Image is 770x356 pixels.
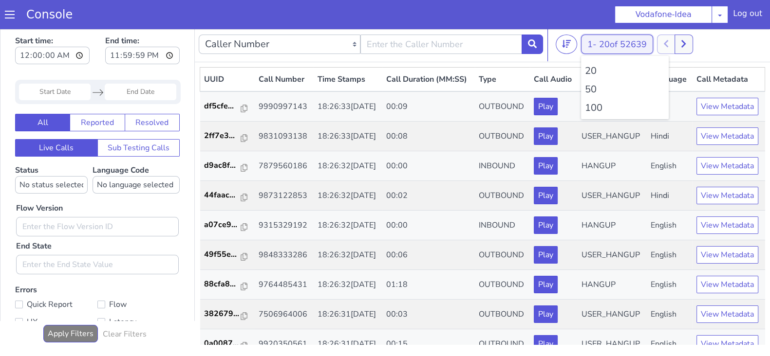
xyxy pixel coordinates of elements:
[382,184,475,214] td: 00:00
[382,41,475,65] th: Call Duration (MM:SS)
[475,154,530,184] td: OUTBOUND
[647,273,693,303] td: English
[19,57,91,73] input: Start Date
[581,8,653,27] button: 1- 20of 52639
[204,192,251,204] a: a07ce9...
[204,251,241,263] p: 88cfa8...
[314,125,383,154] td: 18:26:32[DATE]
[578,125,647,154] td: HANGUP
[475,273,530,303] td: OUTBOUND
[204,73,241,85] p: df5cfe...
[696,71,758,89] button: View Metadata
[534,71,558,89] button: Play
[16,176,63,187] label: Flow Version
[475,214,530,243] td: OUTBOUND
[475,125,530,154] td: INBOUND
[534,160,558,178] button: Play
[578,184,647,214] td: HANGUP
[733,8,762,23] div: Log out
[43,298,98,316] button: Apply Filters
[16,214,52,225] label: End State
[255,243,314,273] td: 9764485431
[382,154,475,184] td: 00:02
[578,243,647,273] td: HANGUP
[585,37,665,52] li: 20
[93,138,180,167] label: Language Code
[475,303,530,332] td: OUTBOUND
[204,281,241,293] p: 382679...
[647,41,693,65] th: Language
[204,162,241,174] p: 44faac...
[578,41,647,65] th: Status
[534,130,558,148] button: Play
[382,273,475,303] td: 00:03
[382,95,475,125] td: 00:08
[534,219,558,237] button: Play
[105,20,180,37] input: End time:
[382,243,475,273] td: 01:18
[696,101,758,118] button: View Metadata
[696,249,758,267] button: View Metadata
[15,8,84,21] a: Console
[647,95,693,125] td: Hindi
[255,303,314,332] td: 9920350561
[696,190,758,207] button: View Metadata
[314,184,383,214] td: 18:26:32[DATE]
[615,6,712,23] button: Vodafone-Idea
[314,243,383,273] td: 18:26:32[DATE]
[647,125,693,154] td: English
[693,41,765,65] th: Call Metadata
[314,154,383,184] td: 18:26:32[DATE]
[105,5,180,40] label: End time:
[97,112,180,130] button: Sub Testing Calls
[647,154,693,184] td: Hindi
[15,112,98,130] button: Live Calls
[475,41,530,65] th: Type
[530,41,578,65] th: Call Audio
[534,101,558,118] button: Play
[204,311,241,322] p: 0a0087...
[578,154,647,184] td: USER_HANGUP
[314,303,383,332] td: 18:26:31[DATE]
[103,303,147,312] h6: Clear Filters
[382,65,475,95] td: 00:09
[382,214,475,243] td: 00:06
[534,249,558,267] button: Play
[204,133,251,144] a: d9ac8f...
[647,303,693,332] td: English
[534,279,558,296] button: Play
[204,133,241,144] p: d9ac8f...
[255,65,314,95] td: 9990997143
[314,41,383,65] th: Time Stamps
[534,190,558,207] button: Play
[204,222,241,233] p: 49f55e...
[255,273,314,303] td: 7506964006
[475,243,530,273] td: OUTBOUND
[360,8,522,27] input: Enter the Caller Number
[15,138,88,167] label: Status
[70,87,125,105] button: Reported
[475,184,530,214] td: INBOUND
[204,222,251,233] a: 49f55e...
[16,190,179,210] input: Enter the Flow Version ID
[204,251,251,263] a: 88cfa8...
[255,184,314,214] td: 9315329192
[15,288,97,302] label: UX
[475,95,530,125] td: OUTBOUND
[255,154,314,184] td: 9873122853
[93,149,180,167] select: Language Code
[314,95,383,125] td: 18:26:33[DATE]
[696,279,758,296] button: View Metadata
[578,214,647,243] td: USER_HANGUP
[382,303,475,332] td: 00:15
[578,95,647,125] td: USER_HANGUP
[204,311,251,322] a: 0a0087...
[585,74,665,89] li: 100
[15,271,97,285] label: Quick Report
[578,273,647,303] td: USER_HANGUP
[255,41,314,65] th: Call Number
[15,5,90,40] label: Start time:
[204,103,241,115] p: 2ff7e3...
[204,73,251,85] a: df5cfe...
[696,130,758,148] button: View Metadata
